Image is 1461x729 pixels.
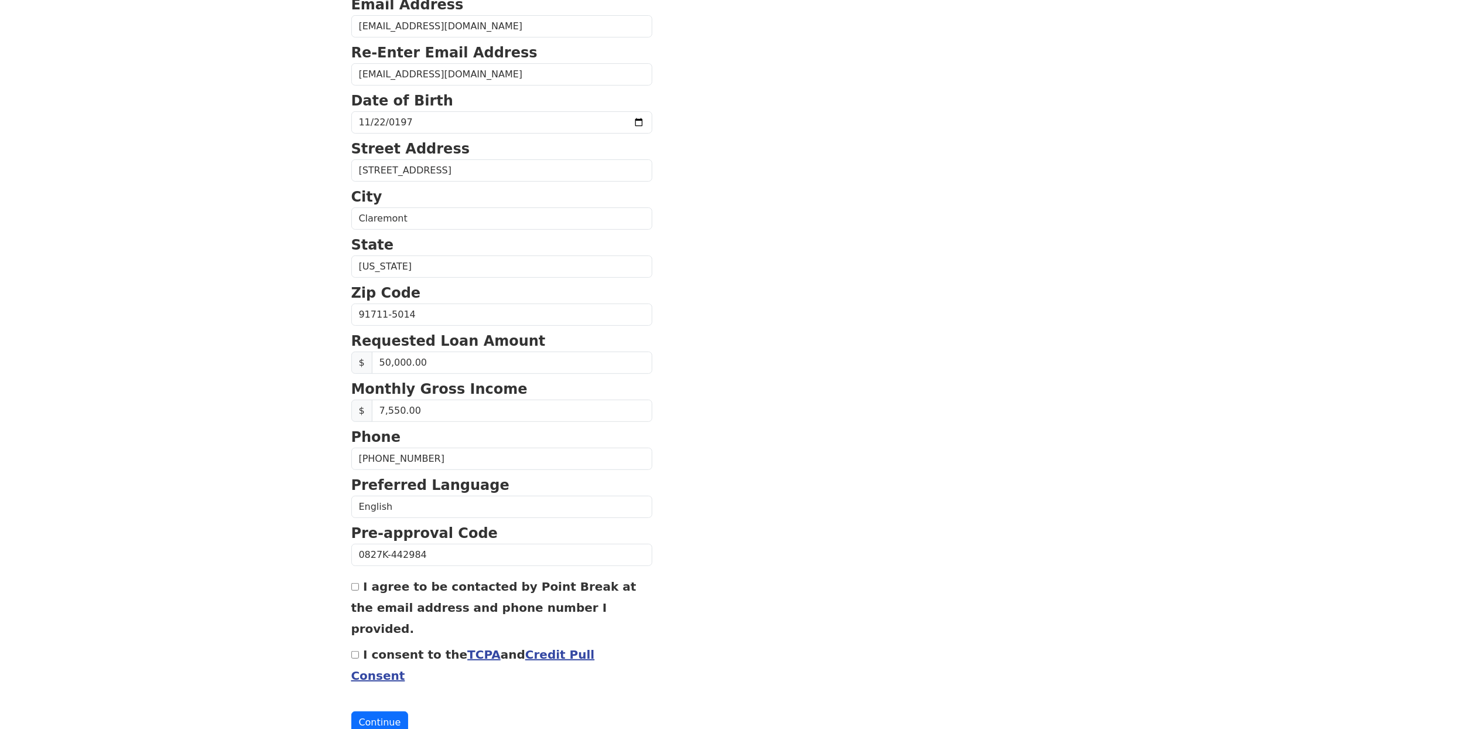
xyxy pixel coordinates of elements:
[351,400,372,422] span: $
[351,333,546,349] strong: Requested Loan Amount
[351,207,652,230] input: City
[351,429,401,445] strong: Phone
[351,93,453,109] strong: Date of Birth
[351,544,652,566] input: Pre-approval Code
[351,477,509,493] strong: Preferred Language
[351,352,372,374] span: $
[351,448,652,470] input: (___) ___-____
[351,189,382,205] strong: City
[351,45,538,61] strong: Re-Enter Email Address
[372,400,652,422] input: Monthly Gross Income
[351,379,652,400] p: Monthly Gross Income
[351,237,394,253] strong: State
[372,352,652,374] input: Requested Loan Amount
[351,285,421,301] strong: Zip Code
[351,304,652,326] input: Zip Code
[351,648,595,683] label: I consent to the and
[351,15,652,38] input: Email Address
[467,648,501,662] a: TCPA
[351,580,637,636] label: I agree to be contacted by Point Break at the email address and phone number I provided.
[351,63,652,86] input: Re-Enter Email Address
[351,159,652,182] input: Street Address
[351,141,470,157] strong: Street Address
[351,525,498,541] strong: Pre-approval Code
